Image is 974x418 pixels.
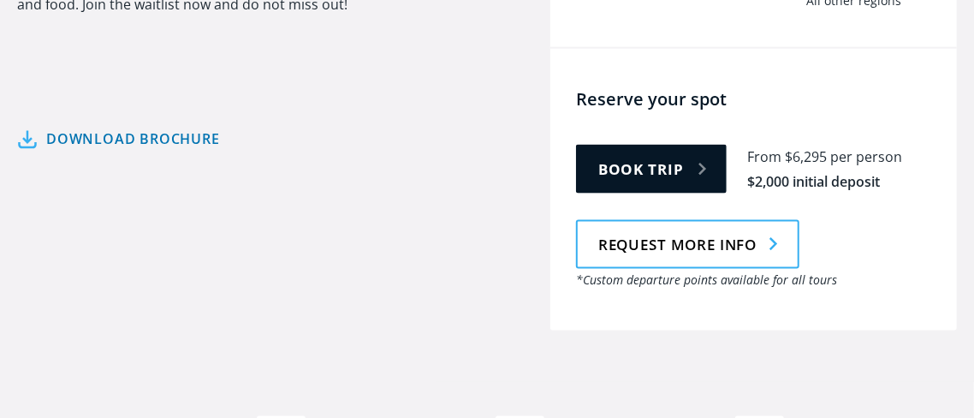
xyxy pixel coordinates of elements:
div: $2,000 [748,172,790,192]
div: per person [831,147,903,167]
p: ‍ [17,34,533,59]
div: initial deposit [793,172,881,192]
em: *Custom departure points available for all tours [576,272,837,288]
a: Download brochure [17,127,220,152]
p: ‍ [17,76,533,101]
div: $6,295 [786,147,828,167]
h4: Reserve your spot [576,87,948,110]
div: From [748,147,782,167]
a: Request more info [576,220,799,269]
a: Book trip [576,145,727,194]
